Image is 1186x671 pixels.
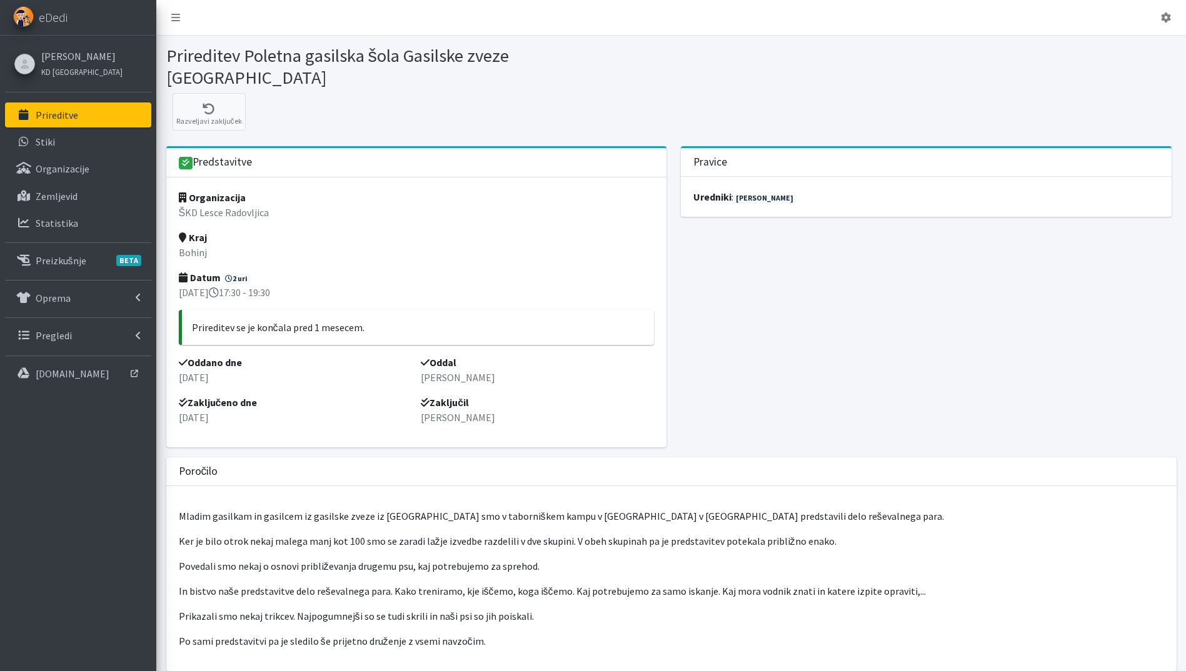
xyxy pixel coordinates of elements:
p: In bistvo naše predstavitve delo reševalnega para. Kako treniramo, kje iščemo, koga iščemo. Kaj p... [179,584,1164,599]
p: Prikazali smo nekaj trikcev. Najpogumnejši so se tudi skrili in naši psi so jih poiskali. [179,609,1164,624]
p: Organizacije [36,162,89,175]
strong: Kraj [179,231,207,244]
a: Pregledi [5,323,151,348]
h3: Predstavitve [179,156,253,169]
a: Prireditve [5,102,151,127]
p: Preizkušnje [36,254,86,267]
p: Oprema [36,292,71,304]
img: eDedi [13,6,34,27]
p: Prireditve [36,109,78,121]
strong: Datum [179,271,221,284]
h1: Prireditev Poletna gasilska šola Gasilske zveze [GEOGRAPHIC_DATA] [166,45,667,88]
strong: uredniki [693,191,731,203]
p: Povedali smo nekaj o osnovi približevanja drugemu psu, kaj potrebujemo za sprehod. [179,559,1164,574]
p: [DATE] [179,370,412,385]
p: ŠKD Lesce Radovljica [179,205,655,220]
p: Zemljevid [36,190,78,202]
p: Pregledi [36,329,72,342]
a: [DOMAIN_NAME] [5,361,151,386]
span: BETA [116,255,141,266]
p: Mladim gasilkam in gasilcem iz gasilske zveze iz [GEOGRAPHIC_DATA] smo v taborniškem kampu v [GEO... [179,509,1164,524]
strong: Zaključeno dne [179,396,258,409]
p: Prireditev se je končala pred 1 mesecem. [192,320,645,335]
a: Stiki [5,129,151,154]
strong: Oddano dne [179,356,242,369]
p: Po sami predstavitvi pa je sledilo še prijetno druženje z vsemi navzočim. [179,634,1164,649]
p: Ker je bilo otrok nekaj malega manj kot 100 smo se zaradi lažje izvedbe razdelili v dve skupini. ... [179,534,1164,549]
span: eDedi [39,8,68,27]
a: Statistika [5,211,151,236]
a: Oprema [5,286,151,311]
p: [PERSON_NAME] [421,370,654,385]
a: PreizkušnjeBETA [5,248,151,273]
p: [DATE] [179,410,412,425]
h3: Poročilo [179,465,218,478]
button: Razveljavi zaključek [173,93,246,131]
a: KD [GEOGRAPHIC_DATA] [41,64,123,79]
p: Stiki [36,136,55,148]
strong: Organizacija [179,191,246,204]
p: [PERSON_NAME] [421,410,654,425]
a: [PERSON_NAME] [41,49,123,64]
small: KD [GEOGRAPHIC_DATA] [41,67,123,77]
a: Zemljevid [5,184,151,209]
p: [DATE] 17:30 - 19:30 [179,285,655,300]
h3: Pravice [693,156,727,169]
strong: Oddal [421,356,456,369]
div: : [681,177,1172,217]
strong: Zaključil [421,396,469,409]
p: Bohinj [179,245,655,260]
a: [PERSON_NAME] [733,192,797,204]
span: 2 uri [223,273,251,284]
p: Statistika [36,217,78,229]
p: [DOMAIN_NAME] [36,367,109,380]
a: Organizacije [5,156,151,181]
